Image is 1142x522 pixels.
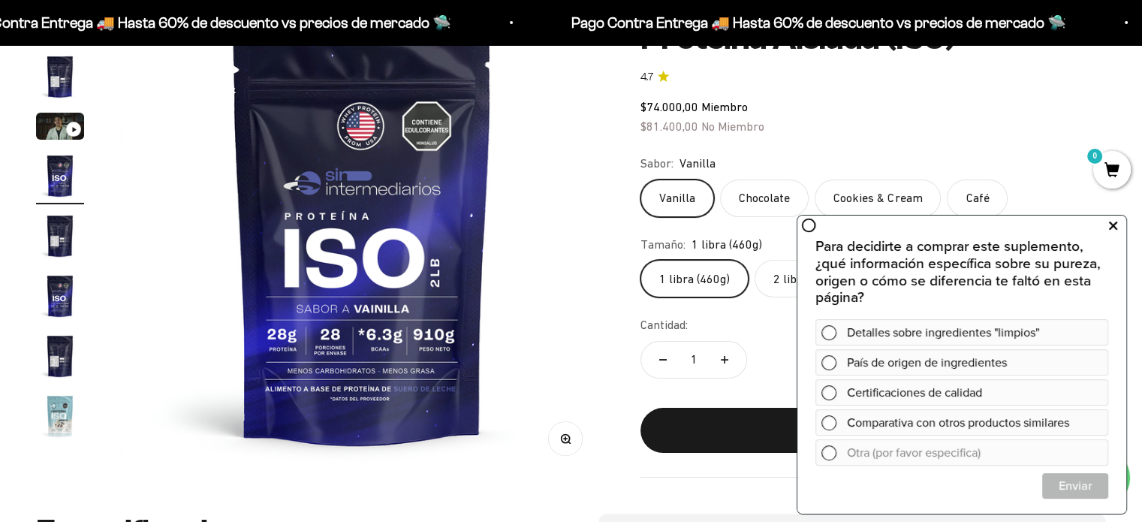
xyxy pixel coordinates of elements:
[36,212,84,260] img: Proteína Aislada (ISO)
[36,53,84,101] img: Proteína Aislada (ISO)
[36,152,84,204] button: Ir al artículo 4
[568,11,1063,35] p: Pago Contra Entrega 🚚 Hasta 60% de descuento vs precios de mercado 🛸
[703,342,746,378] button: Aumentar cantidad
[1093,163,1131,180] a: 0
[36,212,84,264] button: Ir al artículo 5
[640,69,1106,86] a: 4.74.7 de 5.0 estrellas
[701,100,748,113] span: Miembro
[640,154,673,173] legend: Sabor:
[670,421,1076,440] div: Añadir al carrito
[701,119,764,133] span: No Miembro
[36,53,84,105] button: Ir al artículo 2
[36,272,84,324] button: Ir al artículo 6
[36,392,84,440] img: Proteína Aislada (ISO)
[797,214,1126,514] iframe: zigpoll-iframe
[36,332,84,380] img: Proteína Aislada (ISO)
[36,332,84,385] button: Ir al artículo 7
[36,392,84,445] button: Ir al artículo 8
[641,342,685,378] button: Reducir cantidad
[640,235,686,255] legend: Tamaño:
[640,119,698,133] span: $81.400,00
[640,408,1106,453] button: Añadir al carrito
[679,154,716,173] span: Vanilla
[36,113,84,144] button: Ir al artículo 3
[1086,147,1104,165] mark: 0
[640,100,698,113] span: $74.000,00
[692,235,762,255] span: 1 libra (460g)
[640,315,688,335] label: Cantidad:
[36,152,84,200] img: Proteína Aislada (ISO)
[640,69,653,86] span: 4.7
[36,272,84,320] img: Proteína Aislada (ISO)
